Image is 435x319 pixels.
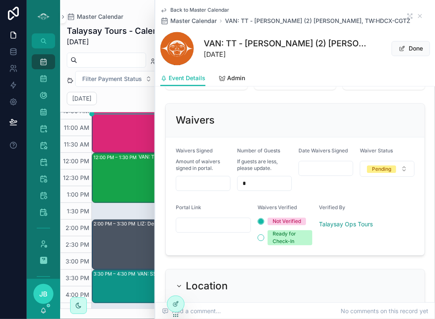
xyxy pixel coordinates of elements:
[92,270,434,303] div: 3:30 PM – 4:30 PMVAN: SSM - Whytecliff Park (1) [PERSON_NAME], TW:KQWE-EZMV
[61,157,91,165] span: 12:00 PM
[77,13,123,21] span: Master Calendar
[273,230,307,245] div: Ready for Check-In
[63,308,91,315] span: 4:30 PM
[63,258,91,265] span: 3:00 PM
[94,220,137,228] div: 2:00 PM – 3:30 PM
[176,114,215,127] h2: Waivers
[63,241,91,248] span: 2:30 PM
[37,10,50,23] img: App logo
[92,153,383,203] div: 12:00 PM – 1:30 PMVAN: TT - [PERSON_NAME] (2) [PERSON_NAME], TW:HDCX-CGTZ
[92,220,286,269] div: 2:00 PM – 3:30 PMLIZ: Destination BC Presentation
[63,274,91,281] span: 3:30 PM
[67,25,171,37] h1: Talaysay Tours - Calendar
[273,218,301,225] div: Not Verified
[160,71,205,86] a: Event Details
[298,147,348,154] span: Date Waivers Signed
[227,74,245,82] span: Admin
[63,291,91,298] span: 4:00 PM
[360,147,393,154] span: Waiver Status
[27,48,60,279] div: scrollable content
[82,75,142,83] span: Filter Payment Status
[319,204,345,210] span: Verified By
[94,153,139,162] div: 12:00 PM – 1:30 PM
[204,38,367,49] h1: VAN: TT - [PERSON_NAME] (2) [PERSON_NAME], TW:HDCX-CGTZ
[237,158,292,172] span: If guests are less, please update.
[65,191,91,198] span: 1:00 PM
[94,270,137,278] div: 3:30 PM – 4:30 PM
[139,154,296,160] div: VAN: TT - [PERSON_NAME] (2) [PERSON_NAME], TW:HDCX-CGTZ
[39,289,48,299] span: JB
[170,7,229,13] span: Back to Master Calendar
[225,17,410,25] a: VAN: TT - [PERSON_NAME] (2) [PERSON_NAME], TW:HDCX-CGTZ
[341,307,428,315] span: No comments on this record yet
[65,208,91,215] span: 1:30 PM
[237,147,280,154] span: Number of Guests
[372,165,391,173] div: Pending
[258,204,297,210] span: Waivers Verified
[75,71,159,87] button: Select Button
[72,94,91,103] h2: [DATE]
[392,41,430,56] button: Done
[160,7,229,13] a: Back to Master Calendar
[186,279,228,293] h2: Location
[67,37,171,47] span: [DATE]
[204,49,367,59] span: [DATE]
[63,224,91,231] span: 2:00 PM
[160,17,217,25] a: Master Calendar
[62,124,91,131] span: 11:00 AM
[176,158,230,172] span: Amount of waivers signed in portal.
[176,204,201,210] span: Portal Link
[137,271,295,277] div: VAN: SSM - Whytecliff Park (1) [PERSON_NAME], TW:KQWE-EZMV
[61,174,91,181] span: 12:30 PM
[319,220,373,228] a: Talaysay Ops Tours
[61,107,91,114] span: 10:30 AM
[62,141,91,148] span: 11:30 AM
[219,71,245,87] a: Admin
[176,147,212,154] span: Waivers Signed
[169,74,205,82] span: Event Details
[360,161,415,177] button: Select Button
[162,307,221,315] span: Add a comment...
[67,13,123,21] a: Master Calendar
[170,17,217,25] span: Master Calendar
[137,220,214,227] div: LIZ: Destination BC Presentation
